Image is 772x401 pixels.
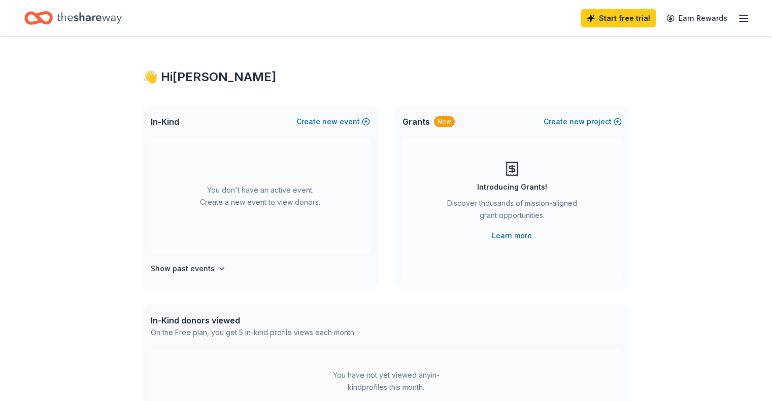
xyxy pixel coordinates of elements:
[581,9,656,27] a: Start free trial
[660,9,733,27] a: Earn Rewards
[402,116,430,128] span: Grants
[434,116,455,127] div: New
[492,230,532,242] a: Learn more
[323,369,450,393] div: You have not yet viewed any in-kind profiles this month.
[151,326,356,339] div: On the Free plan, you get 5 in-kind profile views each month.
[143,69,630,85] div: 👋 Hi [PERSON_NAME]
[443,197,581,226] div: Discover thousands of mission-aligned grant opportunities.
[151,138,370,254] div: You don't have an active event. Create a new event to view donors.
[151,314,356,326] div: In-Kind donors viewed
[569,116,585,128] span: new
[477,181,547,193] div: Introducing Grants!
[322,116,338,128] span: new
[151,263,215,275] h4: Show past events
[296,116,370,128] button: Createnewevent
[151,263,226,275] button: Show past events
[544,116,622,128] button: Createnewproject
[24,6,122,30] a: Home
[151,116,179,128] span: In-Kind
